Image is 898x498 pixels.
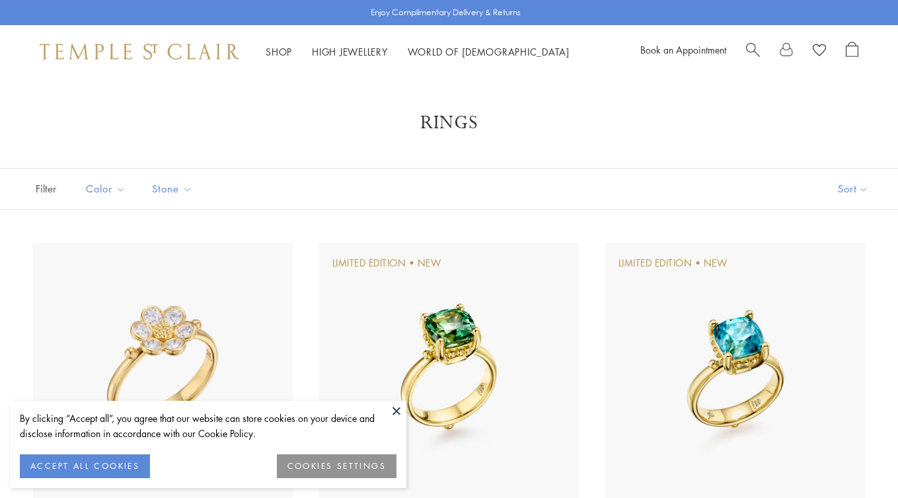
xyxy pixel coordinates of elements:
div: Limited Edition • New [618,256,728,270]
a: Search [746,42,760,62]
a: Book an Appointment [640,43,726,56]
span: Stone [145,181,202,197]
a: ShopShop [266,45,292,58]
div: Limited Edition • New [332,256,441,270]
img: Temple St. Clair [40,44,239,60]
h1: Rings [53,111,845,135]
button: Color [76,174,135,204]
a: High JewelleryHigh Jewellery [312,45,388,58]
iframe: Gorgias live chat messenger [832,436,885,485]
a: View Wishlist [813,42,826,62]
a: Open Shopping Bag [846,42,858,62]
button: Stone [142,174,202,204]
button: Show sort by [808,169,898,209]
button: COOKIES SETTINGS [277,454,396,478]
span: Color [79,181,135,197]
a: World of [DEMOGRAPHIC_DATA]World of [DEMOGRAPHIC_DATA] [408,45,570,58]
div: By clicking “Accept all”, you agree that our website can store cookies on your device and disclos... [20,411,396,441]
p: Enjoy Complimentary Delivery & Returns [371,6,521,19]
button: ACCEPT ALL COOKIES [20,454,150,478]
nav: Main navigation [266,44,570,60]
